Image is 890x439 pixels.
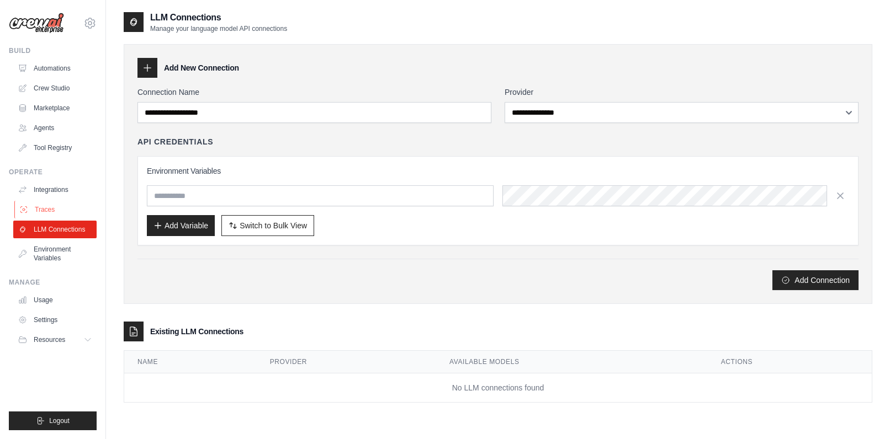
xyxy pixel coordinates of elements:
p: Manage your language model API connections [150,24,287,33]
h3: Existing LLM Connections [150,326,243,337]
label: Provider [505,87,859,98]
h3: Environment Variables [147,165,849,176]
div: Manage [9,278,97,287]
a: Environment Variables [13,240,97,267]
a: LLM Connections [13,221,97,238]
th: Name [124,351,257,373]
td: No LLM connections found [124,373,872,403]
a: Tool Registry [13,139,97,157]
a: Automations [13,60,97,77]
a: Crew Studio [13,79,97,97]
a: Settings [13,311,97,329]
h3: Add New Connection [164,62,239,73]
h2: LLM Connections [150,11,287,24]
button: Add Variable [147,215,215,236]
img: Logo [9,13,64,34]
a: Integrations [13,181,97,199]
th: Actions [708,351,872,373]
a: Agents [13,119,97,137]
th: Available Models [436,351,708,373]
label: Connection Name [137,87,491,98]
a: Marketplace [13,99,97,117]
span: Logout [49,416,70,425]
button: Switch to Bulk View [221,215,314,236]
span: Resources [34,335,65,344]
button: Logout [9,411,97,430]
a: Usage [13,291,97,309]
div: Build [9,46,97,55]
a: Traces [14,201,98,218]
div: Operate [9,168,97,176]
span: Switch to Bulk View [240,220,307,231]
button: Add Connection [772,270,859,290]
button: Resources [13,331,97,349]
h4: API Credentials [137,136,213,147]
th: Provider [257,351,436,373]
